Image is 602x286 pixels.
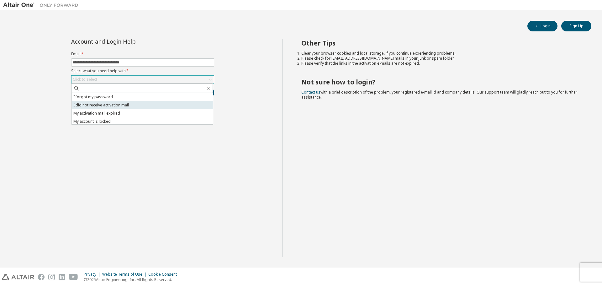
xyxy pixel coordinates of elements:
label: Email [71,51,214,57]
button: Login [527,21,557,31]
div: Click to select [71,76,214,83]
div: Website Terms of Use [102,272,148,277]
div: Click to select [73,77,97,82]
div: Account and Login Help [71,39,186,44]
img: altair_logo.svg [2,274,34,280]
li: I forgot my password [72,93,213,101]
img: Altair One [3,2,82,8]
button: Sign Up [561,21,591,31]
img: facebook.svg [38,274,45,280]
a: Contact us [301,89,320,95]
p: © 2025 Altair Engineering, Inc. All Rights Reserved. [84,277,181,282]
img: linkedin.svg [59,274,65,280]
div: Cookie Consent [148,272,181,277]
span: with a brief description of the problem, your registered e-mail id and company details. Our suppo... [301,89,577,100]
img: instagram.svg [48,274,55,280]
label: Select what you need help with [71,68,214,73]
li: Please check for [EMAIL_ADDRESS][DOMAIN_NAME] mails in your junk or spam folder. [301,56,580,61]
li: Clear your browser cookies and local storage, if you continue experiencing problems. [301,51,580,56]
img: youtube.svg [69,274,78,280]
div: Privacy [84,272,102,277]
li: Please verify that the links in the activation e-mails are not expired. [301,61,580,66]
h2: Other Tips [301,39,580,47]
h2: Not sure how to login? [301,78,580,86]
